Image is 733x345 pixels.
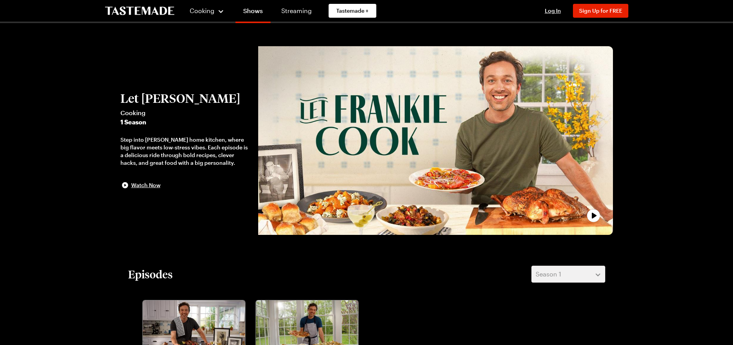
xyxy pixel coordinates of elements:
a: Tastemade + [329,4,376,18]
div: Step into [PERSON_NAME] home kitchen, where big flavor meets low-stress vibes. Each episode is a ... [120,136,250,167]
span: Log In [545,7,561,14]
span: Cooking [190,7,214,14]
span: Sign Up for FREE [579,7,622,14]
button: Cooking [190,2,225,20]
span: 1 Season [120,117,250,127]
h2: Let [PERSON_NAME] [120,91,250,105]
button: play trailer [258,46,613,235]
button: Log In [538,7,568,15]
button: Season 1 [531,266,605,283]
button: Sign Up for FREE [573,4,628,18]
span: Watch Now [131,181,160,189]
a: To Tastemade Home Page [105,7,174,15]
button: Let [PERSON_NAME]Cooking1 SeasonStep into [PERSON_NAME] home kitchen, where big flavor meets low-... [120,91,250,190]
img: Let Frankie Cook [258,46,613,235]
span: Season 1 [536,270,561,279]
span: Cooking [120,108,250,117]
h2: Episodes [128,267,173,281]
span: Tastemade + [336,7,369,15]
a: Shows [235,2,270,23]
